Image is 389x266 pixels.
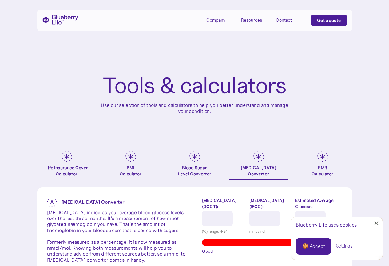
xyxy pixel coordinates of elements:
[293,151,352,180] a: BMRCalculator
[241,15,269,25] div: Resources
[312,165,333,177] div: BMR Calculator
[37,165,96,177] div: Life Insurance Cover Calculator
[202,248,213,254] span: Good
[103,74,286,97] h1: Tools & calculators
[241,18,262,23] div: Resources
[370,217,383,229] a: Close Cookie Popup
[206,18,225,23] div: Company
[302,243,325,250] div: 🍪 Accept
[96,102,293,114] p: Use our selection of tools and calculators to help you better understand and manage your condition.
[336,243,352,249] a: Settings
[311,15,347,26] a: Get a quote
[101,151,160,180] a: BMICalculator
[295,197,342,210] label: Estimated Average Glucose:
[120,165,141,177] div: BMI Calculator
[249,228,290,235] div: mmol/mol
[229,151,288,180] a: [MEDICAL_DATA]Converter
[178,165,211,177] div: Blood Sugar Level Converter
[47,210,187,263] p: [MEDICAL_DATA] indicates your average blood glucose levels over the last three months. It’s a mea...
[165,151,224,180] a: Blood SugarLevel Converter
[42,15,78,25] a: home
[37,151,96,180] a: Life Insurance Cover Calculator
[317,17,341,23] div: Get a quote
[241,165,276,177] div: [MEDICAL_DATA] Converter
[62,199,125,205] strong: [MEDICAL_DATA] Converter
[249,197,290,210] label: [MEDICAL_DATA] (IFCC):
[202,228,245,235] div: (%) range: 4-24
[296,222,378,228] div: Blueberry Life uses cookies
[202,197,245,210] label: [MEDICAL_DATA] (DCCT):
[276,18,292,23] div: Contact
[276,15,304,25] a: Contact
[206,15,234,25] div: Company
[296,238,331,255] a: 🍪 Accept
